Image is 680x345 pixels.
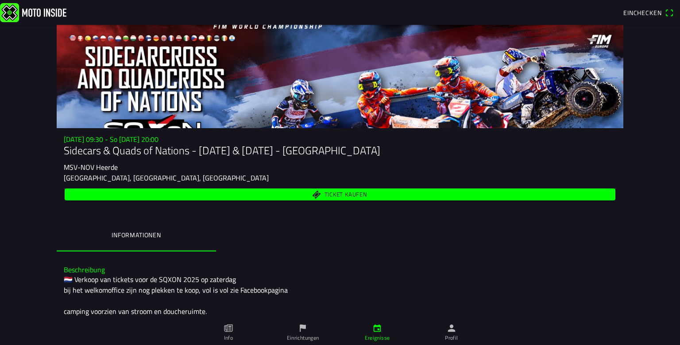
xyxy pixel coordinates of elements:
[224,334,233,342] ion-label: Info
[445,334,458,342] ion-label: Profil
[619,5,678,20] a: Eincheckenqr scanner
[365,334,390,342] ion-label: Ereignisse
[64,135,616,144] h3: [DATE] 09:30 - So [DATE] 20:00
[112,230,161,240] ion-label: Informationen
[64,144,616,157] h1: Sidecars & Quads of Nations - [DATE] & [DATE] - [GEOGRAPHIC_DATA]
[287,334,319,342] ion-label: Einrichtungen
[623,8,661,17] span: Einchecken
[298,323,308,333] ion-icon: flag
[64,162,118,172] ion-text: MSV-NOV Heerde
[447,323,456,333] ion-icon: person
[64,266,616,274] h3: Beschreibung
[325,192,367,198] span: Ticket kaufen
[64,172,269,183] ion-text: [GEOGRAPHIC_DATA], [GEOGRAPHIC_DATA], [GEOGRAPHIC_DATA]
[224,323,233,333] ion-icon: paper
[372,323,382,333] ion-icon: calendar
